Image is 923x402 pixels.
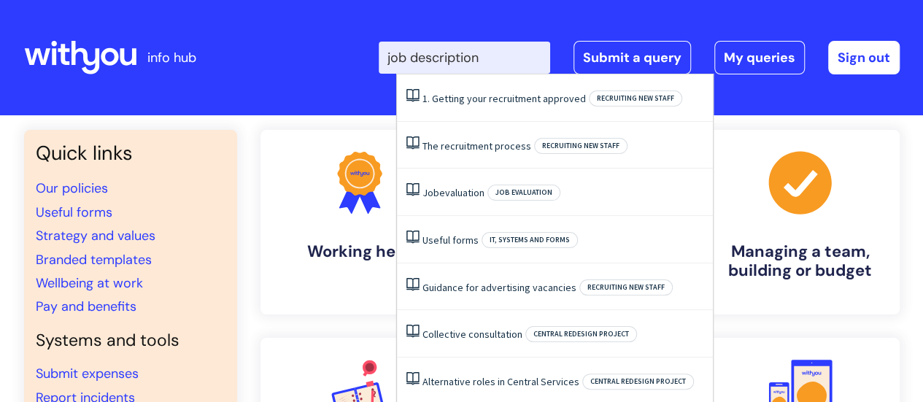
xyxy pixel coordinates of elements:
a: Branded templates [36,251,152,268]
a: Collective consultation [422,328,522,341]
span: Job evaluation [487,185,560,201]
span: IT, systems and forms [482,232,578,248]
span: Central redesign project [525,326,637,342]
a: 1. Getting your recruitment approved [422,92,586,105]
a: Sign out [828,41,900,74]
a: Wellbeing at work [36,274,143,292]
a: Submit expenses [36,365,139,382]
a: Our policies [36,179,108,197]
a: Pay and benefits [36,298,136,315]
h3: Quick links [36,142,225,165]
h4: Working here [272,242,447,261]
a: Jobevaluation [422,186,484,199]
a: Guidance for advertising vacancies [422,281,576,294]
span: Recruiting new staff [579,279,673,295]
span: Central redesign project [582,374,694,390]
a: Working here [260,130,459,314]
span: Recruiting new staff [589,90,682,107]
div: | - [379,41,900,74]
a: Submit a query [574,41,691,74]
p: info hub [147,46,196,69]
h4: Managing a team, building or budget [713,242,888,281]
span: Recruiting new staff [534,138,627,154]
a: Strategy and values [36,227,155,244]
input: Search [379,42,550,74]
span: Job [422,186,439,199]
a: My queries [714,41,805,74]
a: Alternative roles in Central Services [422,375,579,388]
a: Useful forms [422,233,479,247]
a: Useful forms [36,204,112,221]
a: The recruitment process [422,139,531,152]
a: Managing a team, building or budget [701,130,900,314]
h4: Systems and tools [36,331,225,351]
